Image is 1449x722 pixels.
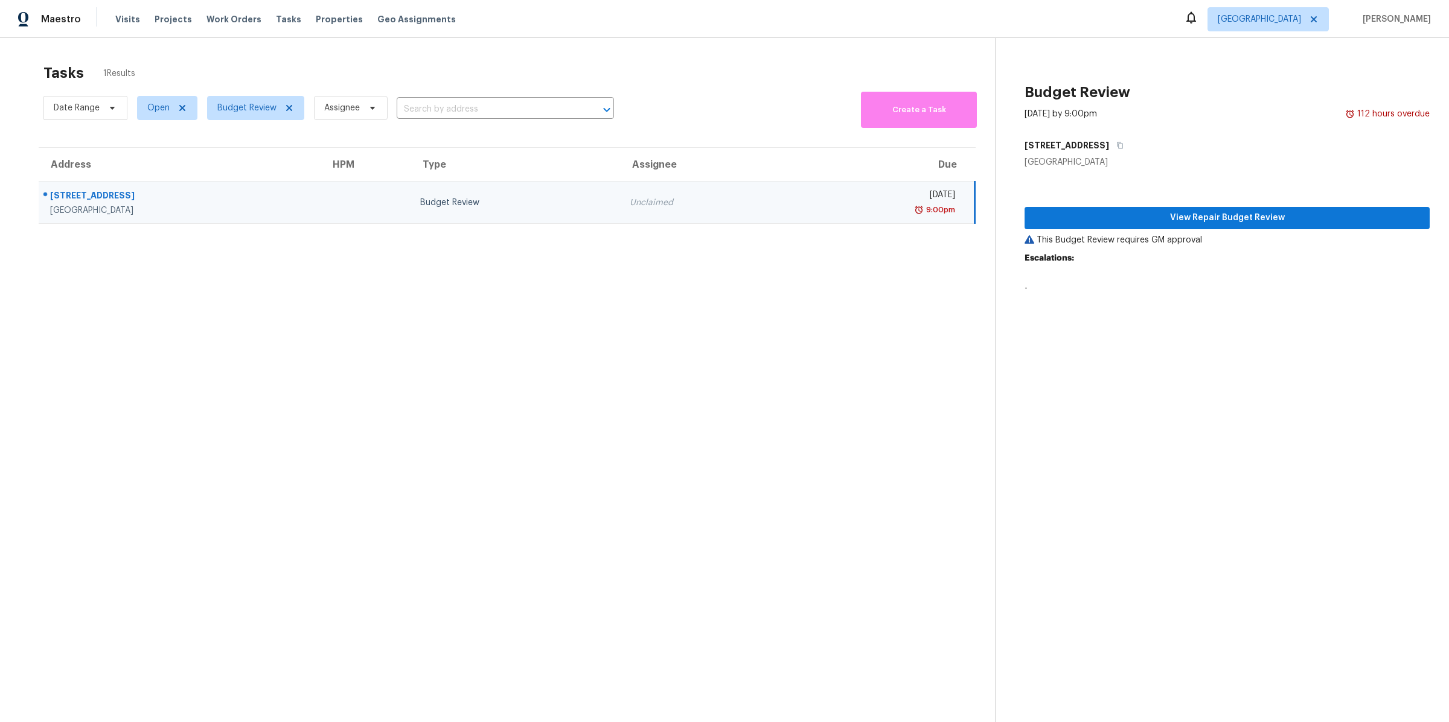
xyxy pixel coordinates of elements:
[377,13,456,25] span: Geo Assignments
[861,92,977,128] button: Create a Task
[1025,156,1430,168] div: [GEOGRAPHIC_DATA]
[420,197,610,209] div: Budget Review
[397,100,580,119] input: Search by address
[321,148,411,182] th: HPM
[41,13,81,25] span: Maestro
[50,204,311,217] div: [GEOGRAPHIC_DATA]
[115,13,140,25] span: Visits
[1355,108,1430,120] div: 112 hours overdue
[914,204,924,216] img: Overdue Alarm Icon
[620,148,787,182] th: Assignee
[147,102,170,114] span: Open
[797,189,955,204] div: [DATE]
[217,102,277,114] span: Budget Review
[1025,139,1109,151] h5: [STREET_ADDRESS]
[43,67,84,79] h2: Tasks
[867,103,971,117] span: Create a Task
[39,148,321,182] th: Address
[1025,234,1430,246] p: This Budget Review requires GM approval
[206,13,261,25] span: Work Orders
[54,102,100,114] span: Date Range
[1358,13,1431,25] span: [PERSON_NAME]
[1109,135,1125,156] button: Copy Address
[411,148,620,182] th: Type
[787,148,975,182] th: Due
[155,13,192,25] span: Projects
[924,204,955,216] div: 9:00pm
[1025,254,1074,262] b: Escalations:
[316,13,363,25] span: Properties
[1025,207,1430,229] button: View Repair Budget Review
[276,15,301,24] span: Tasks
[324,102,360,114] span: Assignee
[598,101,615,118] button: Open
[1034,211,1420,226] span: View Repair Budget Review
[1025,282,1430,294] p: -
[1025,86,1130,98] h2: Budget Review
[1218,13,1301,25] span: [GEOGRAPHIC_DATA]
[1025,108,1097,120] div: [DATE] by 9:00pm
[1345,108,1355,120] img: Overdue Alarm Icon
[50,189,311,204] div: [STREET_ADDRESS]
[103,68,135,80] span: 1 Results
[630,197,778,209] div: Unclaimed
